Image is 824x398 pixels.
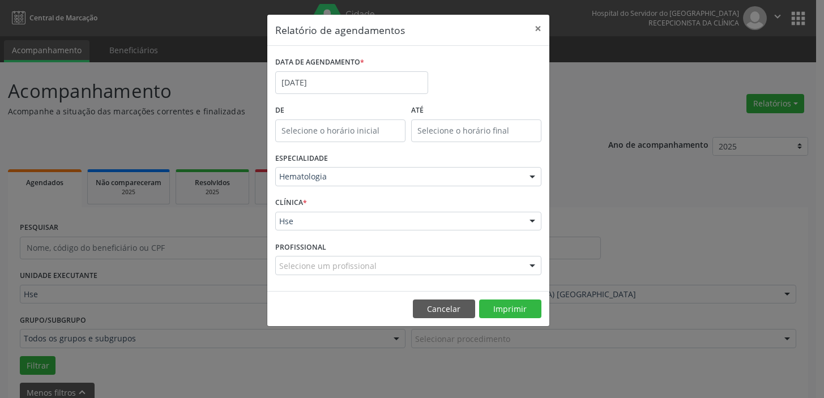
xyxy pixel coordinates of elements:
[527,15,549,42] button: Close
[275,23,405,37] h5: Relatório de agendamentos
[279,216,518,227] span: Hse
[275,54,364,71] label: DATA DE AGENDAMENTO
[275,71,428,94] input: Selecione uma data ou intervalo
[275,102,405,119] label: De
[275,119,405,142] input: Selecione o horário inicial
[411,119,541,142] input: Selecione o horário final
[479,299,541,319] button: Imprimir
[413,299,475,319] button: Cancelar
[275,194,307,212] label: CLÍNICA
[275,150,328,168] label: ESPECIALIDADE
[279,171,518,182] span: Hematologia
[275,238,326,256] label: PROFISSIONAL
[411,102,541,119] label: ATÉ
[279,260,377,272] span: Selecione um profissional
